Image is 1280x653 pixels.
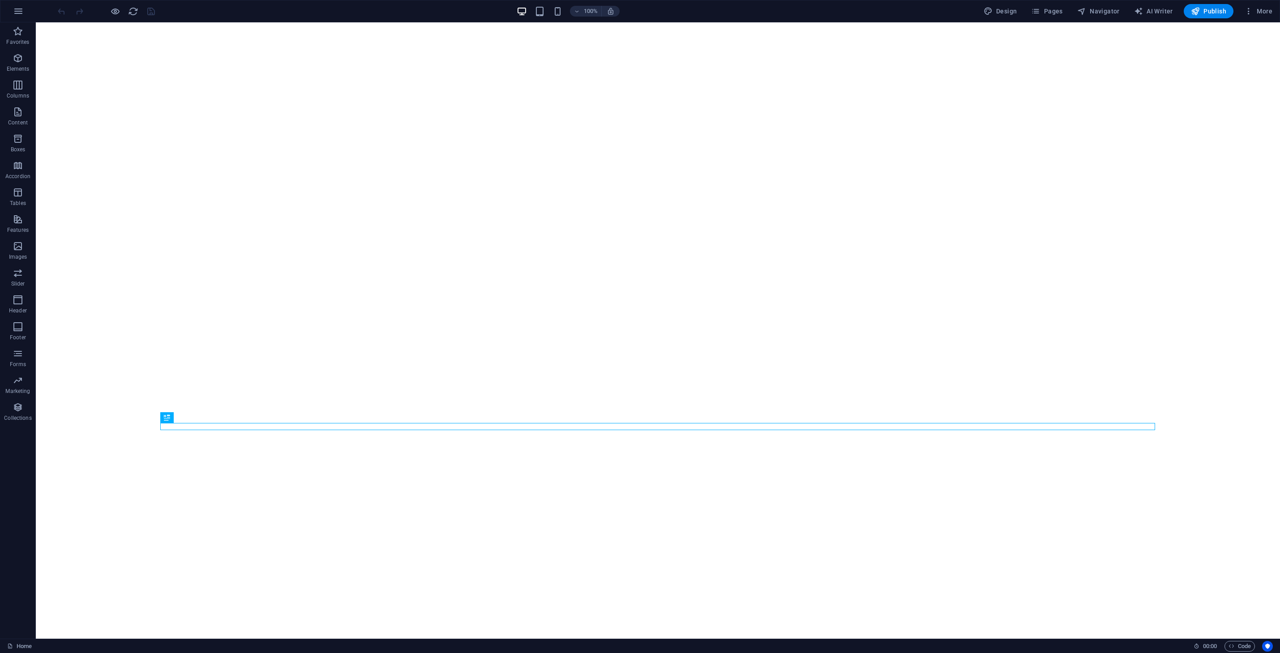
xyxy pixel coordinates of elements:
[1184,4,1233,18] button: Publish
[5,173,30,180] p: Accordion
[1224,641,1255,652] button: Code
[1130,4,1177,18] button: AI Writer
[1229,641,1251,652] span: Code
[8,119,28,126] p: Content
[1262,641,1273,652] button: Usercentrics
[7,65,30,73] p: Elements
[10,361,26,368] p: Forms
[1031,7,1062,16] span: Pages
[1194,641,1217,652] h6: Session time
[1209,643,1211,649] span: :
[11,280,25,287] p: Slider
[980,4,1021,18] button: Design
[128,6,138,17] button: reload
[6,38,29,46] p: Favorites
[1241,4,1276,18] button: More
[984,7,1017,16] span: Design
[7,226,29,234] p: Features
[4,414,31,422] p: Collections
[1077,7,1120,16] span: Navigator
[607,7,615,15] i: On resize automatically adjust zoom level to fit chosen device.
[128,6,138,17] i: Reload page
[1244,7,1272,16] span: More
[1074,4,1123,18] button: Navigator
[7,641,32,652] a: Click to cancel selection. Double-click to open Pages
[9,307,27,314] p: Header
[583,6,598,17] h6: 100%
[110,6,120,17] button: Click here to leave preview mode and continue editing
[1203,641,1217,652] span: 00 00
[1191,7,1226,16] span: Publish
[9,253,27,260] p: Images
[980,4,1021,18] div: Design (Ctrl+Alt+Y)
[11,146,26,153] p: Boxes
[7,92,29,99] p: Columns
[1134,7,1173,16] span: AI Writer
[10,200,26,207] p: Tables
[5,388,30,395] p: Marketing
[10,334,26,341] p: Footer
[570,6,602,17] button: 100%
[1027,4,1066,18] button: Pages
